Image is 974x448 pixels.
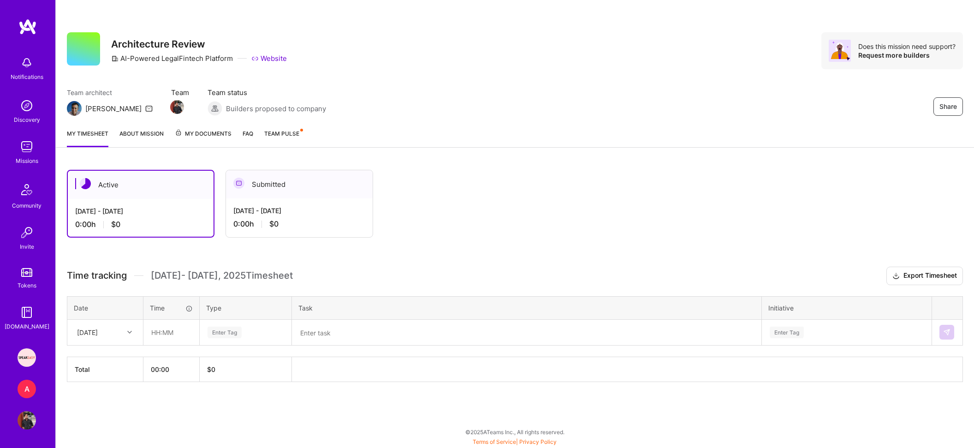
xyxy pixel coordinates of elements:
th: 00:00 [143,357,200,382]
span: My Documents [175,129,232,139]
img: Invite [18,223,36,242]
div: Enter Tag [770,325,804,340]
span: Team Pulse [264,130,299,137]
img: guide book [18,303,36,322]
input: HH:MM [144,320,199,345]
img: Team Member Avatar [170,100,184,114]
div: Invite [20,242,34,251]
a: Website [251,54,287,63]
button: Share [933,97,963,116]
div: [DATE] [77,328,98,337]
img: Submitted [233,178,244,189]
img: Speakeasy: Software Engineer to help Customers write custom functions [18,348,36,367]
div: Initiative [768,303,925,313]
i: icon CompanyGray [111,55,119,62]
span: Team [171,88,189,97]
button: Export Timesheet [886,267,963,285]
a: My timesheet [67,129,108,147]
span: Team architect [67,88,153,97]
span: $ 0 [207,365,215,373]
a: About Mission [119,129,164,147]
span: $0 [269,219,279,229]
div: [DOMAIN_NAME] [5,322,49,331]
img: discovery [18,96,36,115]
span: Share [939,102,957,111]
div: Submitted [226,170,373,198]
img: Builders proposed to company [208,101,222,116]
img: Active [80,178,91,189]
span: | [473,438,557,445]
div: 0:00 h [75,220,206,229]
a: My Documents [175,129,232,147]
div: Notifications [11,72,43,82]
div: Request more builders [858,51,956,60]
h3: Architecture Review [111,38,287,50]
div: AI-Powered LegalFintech Platform [111,54,233,63]
i: icon Download [892,271,900,281]
div: Missions [16,156,38,166]
span: Team status [208,88,326,97]
th: Type [200,296,292,319]
div: Time [150,303,193,313]
img: logo [18,18,37,35]
div: Discovery [14,115,40,125]
div: Enter Tag [208,325,242,340]
i: icon Chevron [127,330,132,335]
a: User Avatar [15,411,38,430]
a: Privacy Policy [519,438,557,445]
div: Active [68,171,214,199]
a: Team Pulse [264,129,302,147]
div: © 2025 ATeams Inc., All rights reserved. [55,420,974,443]
div: [PERSON_NAME] [85,104,142,113]
div: [DATE] - [DATE] [233,206,365,215]
span: Builders proposed to company [226,104,326,113]
a: Team Member Avatar [171,99,183,115]
img: Avatar [829,40,851,62]
img: Team Architect [67,101,82,116]
img: bell [18,54,36,72]
div: [DATE] - [DATE] [75,206,206,216]
span: [DATE] - [DATE] , 2025 Timesheet [151,270,293,281]
th: Task [292,296,762,319]
div: 0:00 h [233,219,365,229]
a: Speakeasy: Software Engineer to help Customers write custom functions [15,348,38,367]
a: FAQ [243,129,253,147]
span: Time tracking [67,270,127,281]
img: User Avatar [18,411,36,430]
span: $0 [111,220,120,229]
a: A [15,380,38,398]
img: teamwork [18,137,36,156]
th: Total [67,357,143,382]
div: Does this mission need support? [858,42,956,51]
th: Date [67,296,143,319]
img: Community [16,179,38,201]
div: Community [12,201,42,210]
img: Submit [943,329,950,336]
a: Terms of Service [473,438,516,445]
div: Tokens [18,281,36,290]
img: tokens [21,268,32,277]
div: A [18,380,36,398]
i: icon Mail [145,105,153,112]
